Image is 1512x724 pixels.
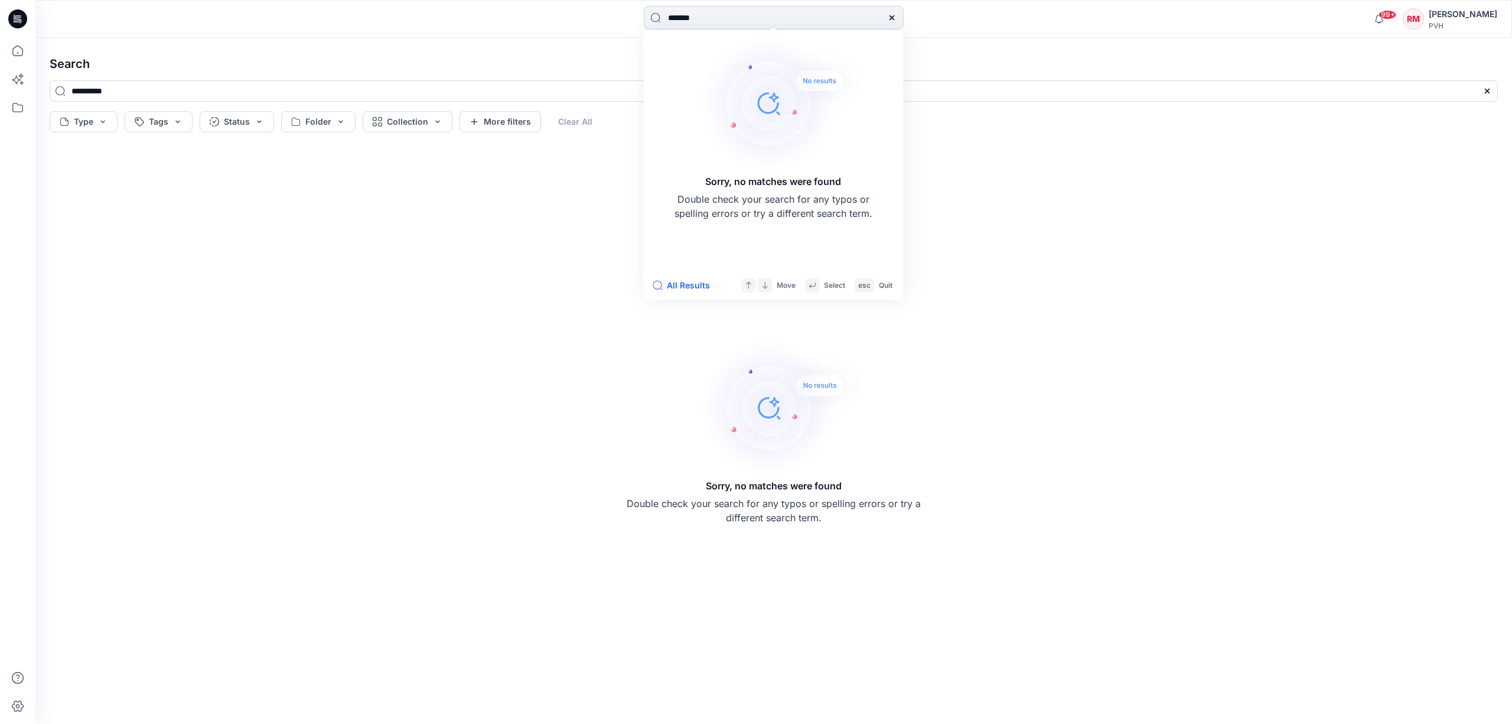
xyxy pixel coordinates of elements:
p: esc [858,279,871,291]
button: Status [200,111,274,132]
button: All Results [653,278,718,293]
p: Move [777,279,796,291]
img: Sorry, no matches were found [700,33,865,174]
button: Collection [363,111,452,132]
div: PVH [1429,21,1497,30]
button: More filters [460,111,541,132]
p: Quit [879,279,892,291]
div: [PERSON_NAME] [1429,7,1497,21]
p: Double check your search for any typos or spelling errors or try a different search term. [626,496,921,525]
h5: Sorry, no matches were found [705,174,841,189]
h4: Search [40,47,1507,80]
button: Type [50,111,118,132]
p: Select [824,279,845,291]
button: Tags [125,111,193,132]
span: 99+ [1379,10,1396,20]
p: Double check your search for any typos or spelling errors or try a different search term. [673,192,874,220]
img: Sorry, no matches were found [700,337,866,479]
div: RM [1403,8,1424,30]
button: Folder [281,111,356,132]
h5: Sorry, no matches were found [706,479,842,493]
